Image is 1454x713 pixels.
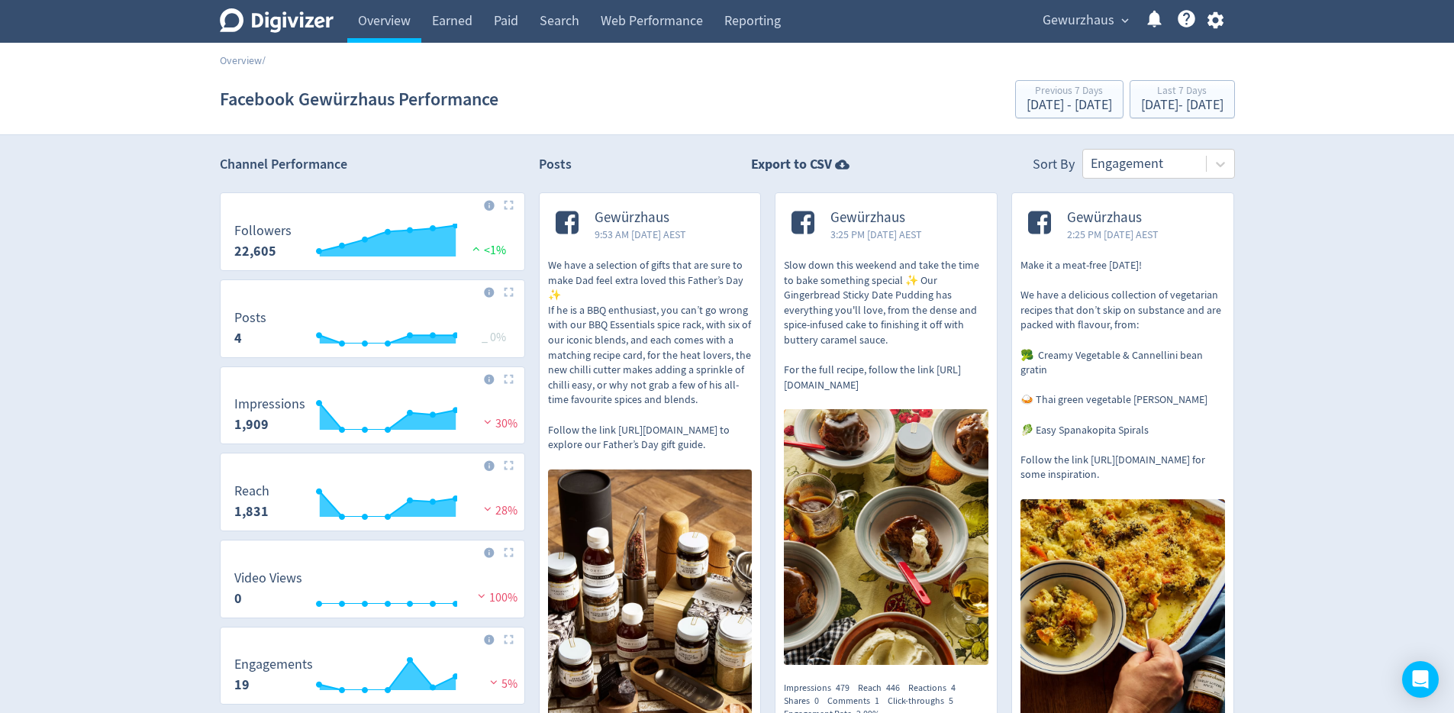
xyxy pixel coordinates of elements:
[1118,14,1132,27] span: expand_more
[480,416,517,431] span: 30%
[1130,80,1235,118] button: Last 7 Days[DATE]- [DATE]
[220,75,498,124] h1: Facebook Gewürzhaus Performance
[227,484,518,524] svg: Reach 1,831
[1402,661,1439,698] div: Open Intercom Messenger
[1141,85,1223,98] div: Last 7 Days
[480,503,495,515] img: negative-performance.svg
[949,695,953,707] span: 5
[784,682,858,695] div: Impressions
[234,309,266,327] dt: Posts
[858,682,908,695] div: Reach
[595,209,686,227] span: Gewürzhaus
[234,589,242,608] strong: 0
[504,287,514,297] img: Placeholder
[784,695,827,708] div: Shares
[548,258,753,453] p: We have a selection of gifts that are sure to make Dad feel extra loved this Father’s Day ✨ If he...
[234,502,269,521] strong: 1,831
[480,503,517,518] span: 28%
[888,695,962,708] div: Click-throughs
[234,569,302,587] dt: Video Views
[469,243,506,258] span: <1%
[814,695,819,707] span: 0
[486,676,501,688] img: negative-performance.svg
[469,243,484,254] img: positive-performance.svg
[227,571,518,611] svg: Video Views 0
[886,682,900,694] span: 446
[830,209,922,227] span: Gewürzhaus
[486,676,517,692] span: 5%
[504,200,514,210] img: Placeholder
[220,53,262,67] a: Overview
[1037,8,1133,33] button: Gewurzhaus
[480,416,495,427] img: negative-performance.svg
[227,657,518,698] svg: Engagements 19
[227,224,518,264] svg: Followers 22,605
[595,227,686,242] span: 9:53 AM [DATE] AEST
[234,395,305,413] dt: Impressions
[1141,98,1223,112] div: [DATE] - [DATE]
[1067,227,1159,242] span: 2:25 PM [DATE] AEST
[474,590,489,602] img: negative-performance.svg
[539,155,572,179] h2: Posts
[504,547,514,557] img: Placeholder
[227,311,518,351] svg: Posts 4
[836,682,850,694] span: 479
[220,155,525,174] h2: Channel Performance
[1027,98,1112,112] div: [DATE] - [DATE]
[234,415,269,434] strong: 1,909
[1027,85,1112,98] div: Previous 7 Days
[775,193,997,669] a: Gewürzhaus3:25 PM [DATE] AESTSlow down this weekend and take the time to bake something special ✨...
[1020,258,1225,482] p: Make it a meat-free [DATE]! We have a delicious collection of vegetarian recipes that don’t skip ...
[227,397,518,437] svg: Impressions 1,909
[234,329,242,347] strong: 4
[482,330,506,345] span: _ 0%
[234,656,313,673] dt: Engagements
[1043,8,1114,33] span: Gewurzhaus
[908,682,964,695] div: Reactions
[262,53,266,67] span: /
[234,482,269,500] dt: Reach
[1015,80,1124,118] button: Previous 7 Days[DATE] - [DATE]
[504,634,514,644] img: Placeholder
[827,695,888,708] div: Comments
[1033,155,1075,179] div: Sort By
[1067,209,1159,227] span: Gewürzhaus
[234,242,276,260] strong: 22,605
[504,460,514,470] img: Placeholder
[474,590,517,605] span: 100%
[784,258,988,392] p: Slow down this weekend and take the time to bake something special ✨ Our Gingerbread Sticky Date ...
[951,682,956,694] span: 4
[504,374,514,384] img: Placeholder
[234,222,292,240] dt: Followers
[830,227,922,242] span: 3:25 PM [DATE] AEST
[234,676,250,694] strong: 19
[751,155,832,174] strong: Export to CSV
[875,695,879,707] span: 1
